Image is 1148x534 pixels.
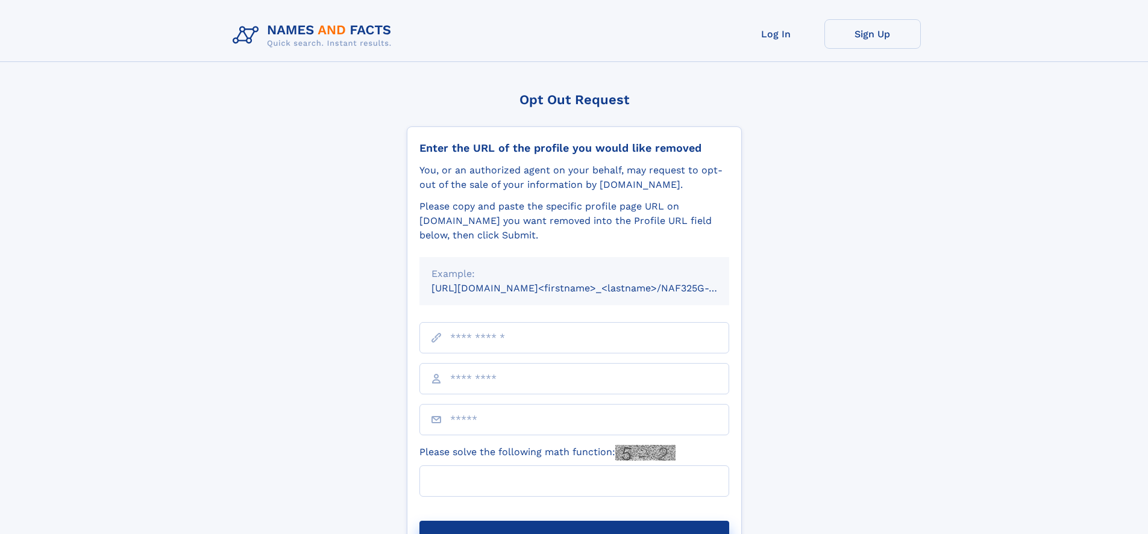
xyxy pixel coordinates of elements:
[728,19,824,49] a: Log In
[419,199,729,243] div: Please copy and paste the specific profile page URL on [DOMAIN_NAME] you want removed into the Pr...
[419,163,729,192] div: You, or an authorized agent on your behalf, may request to opt-out of the sale of your informatio...
[419,141,729,155] div: Enter the URL of the profile you would like removed
[228,19,401,52] img: Logo Names and Facts
[407,92,742,107] div: Opt Out Request
[419,445,676,461] label: Please solve the following math function:
[431,282,752,294] small: [URL][DOMAIN_NAME]<firstname>_<lastname>/NAF325G-xxxxxxxx
[824,19,921,49] a: Sign Up
[431,267,717,281] div: Example:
